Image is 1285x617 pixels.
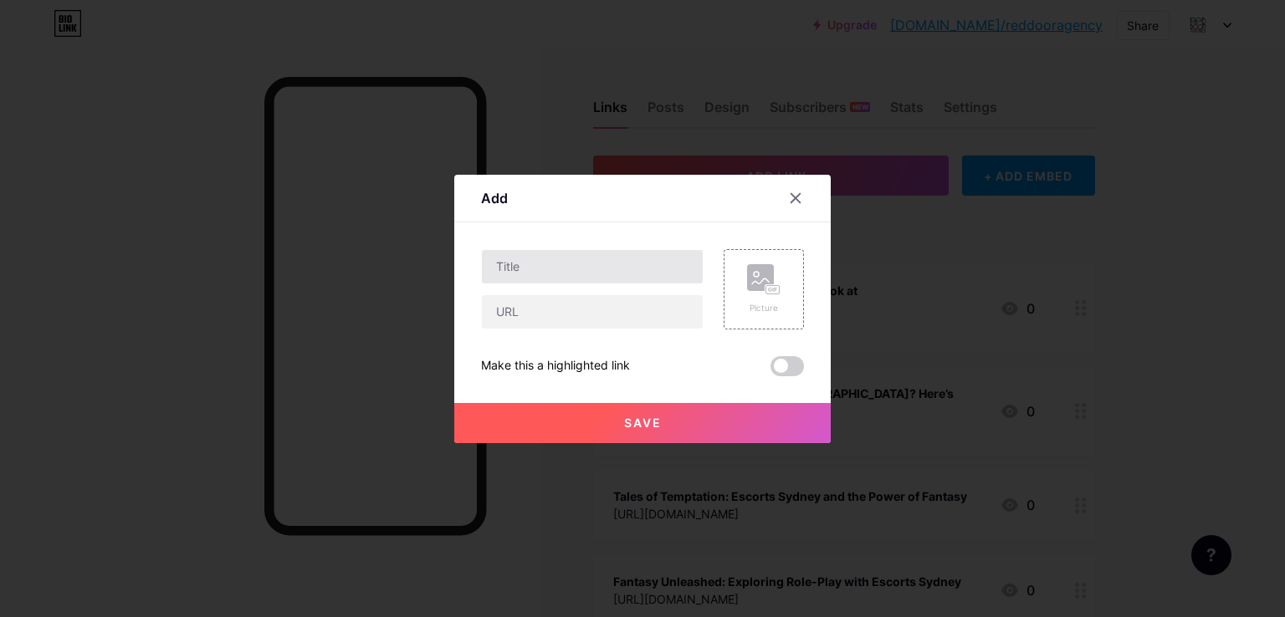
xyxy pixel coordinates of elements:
button: Save [454,403,831,443]
span: Save [624,416,662,430]
div: Add [481,188,508,208]
input: URL [482,295,703,329]
div: Picture [747,302,781,314]
div: Make this a highlighted link [481,356,630,376]
input: Title [482,250,703,283]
